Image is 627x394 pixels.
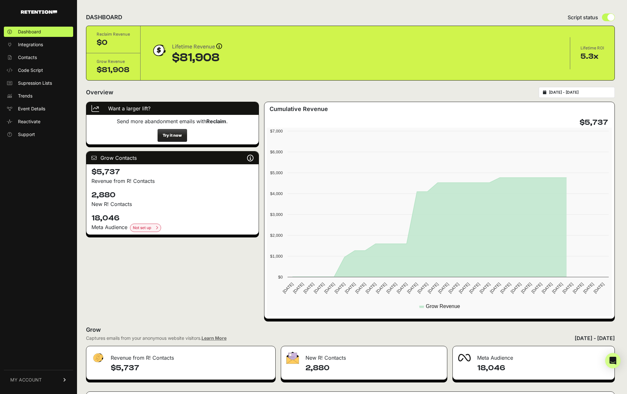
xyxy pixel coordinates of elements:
[477,363,609,373] h4: 18,046
[541,282,553,294] text: [DATE]
[365,282,377,294] text: [DATE]
[286,352,299,364] img: fa-envelope-19ae18322b30453b285274b1b8af3d052b27d846a4fbe8435d1a52b978f639a2.png
[270,254,283,259] text: $1,000
[91,213,253,223] h4: 18,046
[18,118,40,125] span: Reactivate
[510,282,522,294] text: [DATE]
[605,353,621,368] div: Open Intercom Messenger
[281,346,447,365] div: New R! Contacts
[385,282,398,294] text: [DATE]
[18,67,43,73] span: Code Script
[18,29,41,35] span: Dashboard
[270,129,283,133] text: $7,000
[580,45,604,51] div: Lifetime ROI
[172,51,222,64] div: $81,908
[551,282,563,294] text: [DATE]
[468,282,481,294] text: [DATE]
[354,282,367,294] text: [DATE]
[437,282,450,294] text: [DATE]
[270,170,283,175] text: $5,000
[4,129,73,140] a: Support
[499,282,512,294] text: [DATE]
[278,275,282,279] text: $0
[10,377,42,383] span: MY ACCOUNT
[333,282,346,294] text: [DATE]
[270,105,328,114] h3: Cumulative Revenue
[302,282,315,294] text: [DATE]
[458,282,470,294] text: [DATE]
[270,150,283,154] text: $6,000
[4,65,73,75] a: Code Script
[572,282,584,294] text: [DATE]
[151,42,167,58] img: dollar-coin-05c43ed7efb7bc0c12610022525b4bbbb207c7efeef5aecc26f025e68dcafac9.png
[18,93,32,99] span: Trends
[18,80,52,86] span: Supression Lists
[4,52,73,63] a: Contacts
[97,58,130,65] div: Grow Revenue
[4,116,73,127] a: Reactivate
[4,104,73,114] a: Event Details
[18,106,45,112] span: Event Details
[86,151,259,164] div: Grow Contacts
[18,54,37,61] span: Contacts
[86,335,227,341] div: Captures emails from your anonymous website visitors.
[97,31,130,38] div: Reclaim Revenue
[447,282,460,294] text: [DATE]
[4,370,73,390] a: MY ACCOUNT
[592,282,605,294] text: [DATE]
[453,346,614,365] div: Meta Audience
[18,131,35,138] span: Support
[458,354,471,362] img: fa-meta-2f981b61bb99beabf952f7030308934f19ce035c18b003e963880cc3fabeebb7.png
[91,200,253,208] p: New R! Contacts
[375,282,387,294] text: [DATE]
[270,233,283,238] text: $2,000
[202,335,227,341] a: Learn More
[396,282,408,294] text: [DATE]
[163,133,182,138] strong: Try it now
[582,282,595,294] text: [DATE]
[313,282,325,294] text: [DATE]
[86,346,275,365] div: Revenue from R! Contacts
[91,352,104,364] img: fa-dollar-13500eef13a19c4ab2b9ed9ad552e47b0d9fc28b02b83b90ba0e00f96d6372e9.png
[97,38,130,48] div: $0
[323,282,336,294] text: [DATE]
[111,363,270,373] h4: $5,737
[575,334,615,342] div: [DATE] - [DATE]
[97,65,130,75] div: $81,908
[344,282,356,294] text: [DATE]
[282,282,294,294] text: [DATE]
[91,223,253,232] div: Meta Audience
[172,42,222,51] div: Lifetime Revenue
[406,282,418,294] text: [DATE]
[4,91,73,101] a: Trends
[489,282,501,294] text: [DATE]
[91,167,253,177] h4: $5,737
[4,78,73,88] a: Supression Lists
[86,102,259,115] div: Want a larger lift?
[270,191,283,196] text: $4,000
[91,117,253,125] p: Send more abandonment emails with .
[86,88,113,97] h2: Overview
[206,118,226,124] strong: Reclaim
[568,13,598,21] span: Script status
[580,51,604,62] div: 5.3x
[478,282,491,294] text: [DATE]
[18,41,43,48] span: Integrations
[86,325,615,334] h2: Grow
[561,282,574,294] text: [DATE]
[91,177,253,185] p: Revenue from R! Contacts
[520,282,532,294] text: [DATE]
[91,190,253,200] h4: 2,880
[305,363,442,373] h4: 2,880
[426,304,460,309] text: Grow Revenue
[21,10,57,14] img: Retention.com
[4,39,73,50] a: Integrations
[86,13,122,22] h2: DASHBOARD
[530,282,543,294] text: [DATE]
[416,282,429,294] text: [DATE]
[580,117,608,128] h4: $5,737
[427,282,439,294] text: [DATE]
[292,282,305,294] text: [DATE]
[270,212,283,217] text: $3,000
[4,27,73,37] a: Dashboard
